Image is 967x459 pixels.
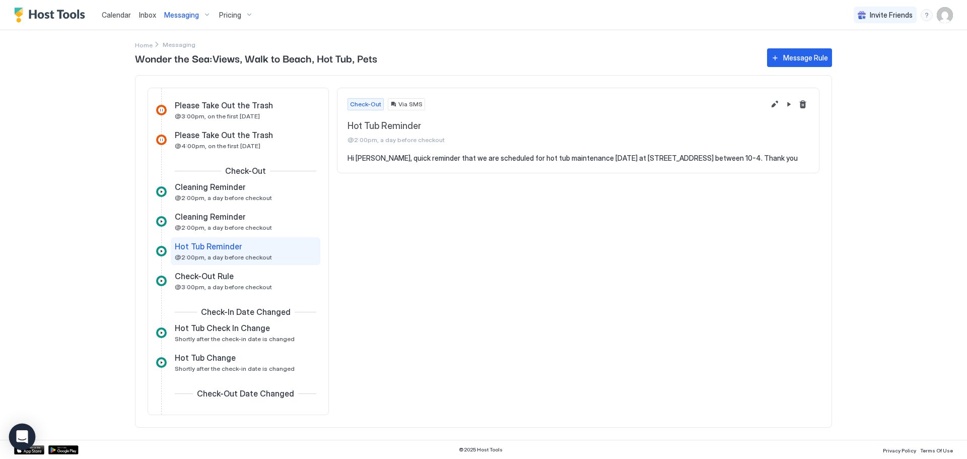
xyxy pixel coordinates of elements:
[348,120,765,132] span: Hot Tub Reminder
[102,10,131,20] a: Calendar
[175,130,273,140] span: Please Take Out the Trash
[175,353,236,363] span: Hot Tub Change
[175,405,239,415] span: Cleaning Change
[883,447,916,453] span: Privacy Policy
[175,253,272,261] span: @2:00pm, a day before checkout
[797,98,809,110] button: Delete message rule
[920,444,953,455] a: Terms Of Use
[769,98,781,110] button: Edit message rule
[783,52,828,63] div: Message Rule
[164,11,199,20] span: Messaging
[201,307,291,317] span: Check-In Date Changed
[14,8,90,23] a: Host Tools Logo
[175,335,295,343] span: Shortly after the check-in date is changed
[163,41,195,48] span: Breadcrumb
[870,11,913,20] span: Invite Friends
[175,323,270,333] span: Hot Tub Check In Change
[883,444,916,455] a: Privacy Policy
[135,39,153,50] a: Home
[921,9,933,21] div: menu
[219,11,241,20] span: Pricing
[225,166,266,176] span: Check-Out
[139,11,156,19] span: Inbox
[767,48,832,67] button: Message Rule
[348,136,765,144] span: @2:00pm, a day before checkout
[175,212,246,222] span: Cleaning Reminder
[175,112,260,120] span: @3:00pm, on the first [DATE]
[175,100,273,110] span: Please Take Out the Trash
[459,446,503,453] span: © 2025 Host Tools
[175,365,295,372] span: Shortly after the check-in date is changed
[920,447,953,453] span: Terms Of Use
[135,50,757,65] span: Wonder the Sea:Views, Walk to Beach, Hot Tub, Pets
[139,10,156,20] a: Inbox
[783,98,795,110] button: Pause Message Rule
[135,39,153,50] div: Breadcrumb
[175,241,242,251] span: Hot Tub Reminder
[175,182,246,192] span: Cleaning Reminder
[175,142,260,150] span: @4:00pm, on the first [DATE]
[175,283,272,291] span: @3:00pm, a day before checkout
[102,11,131,19] span: Calendar
[175,271,234,281] span: Check-Out Rule
[350,100,381,109] span: Check-Out
[197,388,294,399] span: Check-Out Date Changed
[48,445,79,454] a: Google Play Store
[175,224,272,231] span: @2:00pm, a day before checkout
[175,194,272,202] span: @2:00pm, a day before checkout
[135,41,153,49] span: Home
[398,100,423,109] span: Via SMS
[937,7,953,23] div: User profile
[348,154,809,163] pre: Hi [PERSON_NAME], quick reminder that we are scheduled for hot tub maintenance [DATE] at [STREET_...
[9,424,36,450] div: Open Intercom Messenger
